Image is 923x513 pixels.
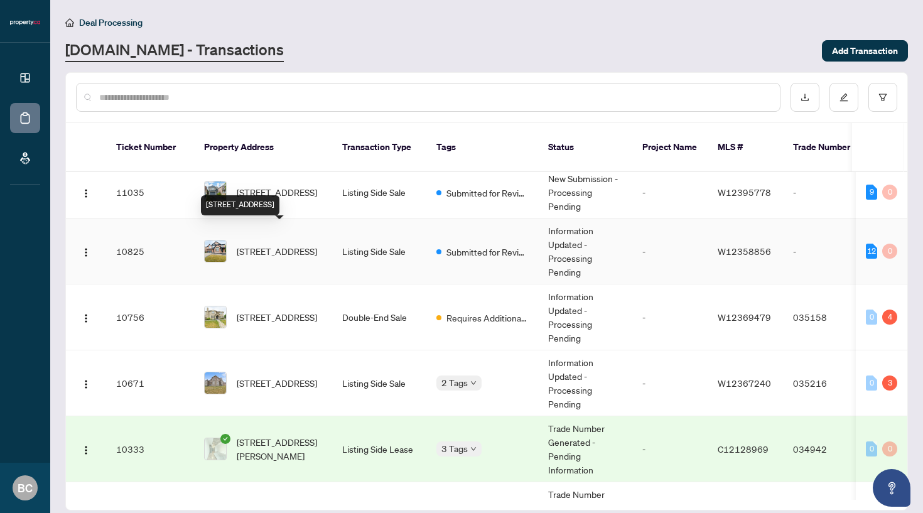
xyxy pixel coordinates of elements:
div: 12 [866,244,877,259]
div: 0 [882,441,897,456]
span: BC [18,479,33,497]
span: 2 Tags [441,375,468,390]
td: - [632,166,708,219]
span: Add Transaction [832,41,898,61]
span: Requires Additional Docs [446,311,528,325]
td: Listing Side Sale [332,166,426,219]
img: Logo [81,379,91,389]
button: download [791,83,819,112]
span: W12367240 [718,377,771,389]
td: Information Updated - Processing Pending [538,284,632,350]
div: 0 [866,441,877,456]
img: Logo [81,188,91,198]
td: 10756 [106,284,194,350]
button: Logo [76,439,96,459]
div: 0 [866,310,877,325]
img: thumbnail-img [205,306,226,328]
td: - [783,219,871,284]
span: Submitted for Review [446,186,528,200]
img: Logo [81,313,91,323]
td: - [632,350,708,416]
th: Property Address [194,123,332,172]
th: Ticket Number [106,123,194,172]
div: 3 [882,375,897,391]
button: edit [829,83,858,112]
span: Deal Processing [79,17,143,28]
span: W12369479 [718,311,771,323]
span: download [801,93,809,102]
button: Logo [76,307,96,327]
span: W12358856 [718,246,771,257]
td: Trade Number Generated - Pending Information [538,416,632,482]
div: 4 [882,310,897,325]
span: 3 Tags [441,441,468,456]
img: thumbnail-img [205,181,226,203]
th: Project Name [632,123,708,172]
span: home [65,18,74,27]
td: Information Updated - Processing Pending [538,219,632,284]
td: Listing Side Sale [332,219,426,284]
img: Logo [81,247,91,257]
button: Open asap [873,469,910,507]
img: thumbnail-img [205,240,226,262]
td: 035216 [783,350,871,416]
div: 9 [866,185,877,200]
img: Logo [81,445,91,455]
span: [STREET_ADDRESS][PERSON_NAME] [237,435,322,463]
span: [STREET_ADDRESS] [237,244,317,258]
td: Listing Side Sale [332,350,426,416]
img: logo [10,19,40,26]
th: Trade Number [783,123,871,172]
td: Listing Side Lease [332,416,426,482]
span: W12395778 [718,186,771,198]
td: 10333 [106,416,194,482]
div: 0 [866,375,877,391]
td: 11035 [106,166,194,219]
button: Logo [76,241,96,261]
td: - [783,166,871,219]
td: 10671 [106,350,194,416]
td: Double-End Sale [332,284,426,350]
td: Information Updated - Processing Pending [538,350,632,416]
button: Logo [76,373,96,393]
button: filter [868,83,897,112]
span: edit [839,93,848,102]
th: Status [538,123,632,172]
img: thumbnail-img [205,438,226,460]
button: Logo [76,182,96,202]
div: [STREET_ADDRESS] [201,195,279,215]
span: [STREET_ADDRESS] [237,310,317,324]
span: Submitted for Review [446,245,528,259]
span: [STREET_ADDRESS] [237,185,317,199]
td: - [632,219,708,284]
span: check-circle [220,434,230,444]
td: 10825 [106,219,194,284]
td: - [632,416,708,482]
span: [STREET_ADDRESS] [237,376,317,390]
th: Tags [426,123,538,172]
div: 0 [882,185,897,200]
button: Add Transaction [822,40,908,62]
div: 0 [882,244,897,259]
td: 035158 [783,284,871,350]
img: thumbnail-img [205,372,226,394]
th: Transaction Type [332,123,426,172]
span: down [470,446,477,452]
a: [DOMAIN_NAME] - Transactions [65,40,284,62]
span: down [470,380,477,386]
span: C12128969 [718,443,769,455]
th: MLS # [708,123,783,172]
span: filter [878,93,887,102]
td: 034942 [783,416,871,482]
td: New Submission - Processing Pending [538,166,632,219]
td: - [632,284,708,350]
